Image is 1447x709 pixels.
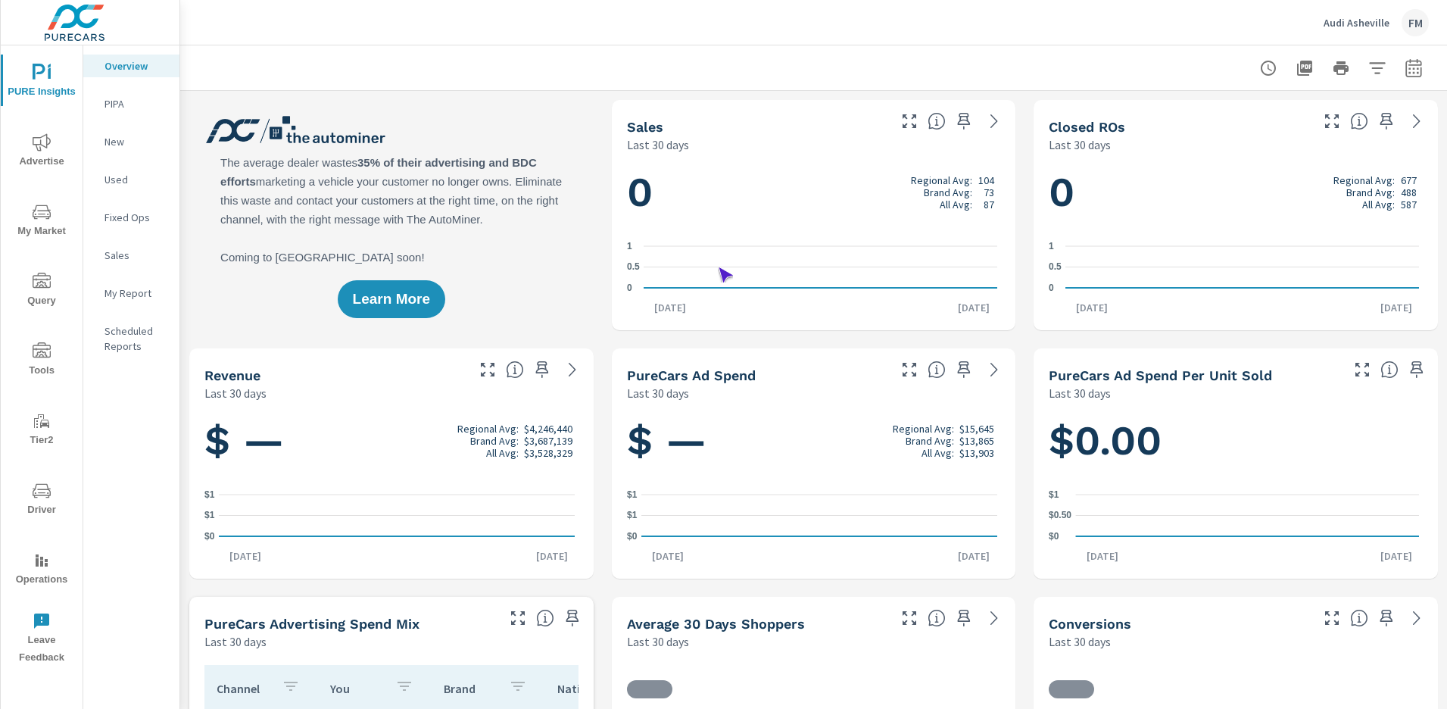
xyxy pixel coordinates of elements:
[524,435,572,447] p: $3,687,139
[1049,367,1272,383] h5: PureCars Ad Spend Per Unit Sold
[1049,616,1131,632] h5: Conversions
[83,320,179,358] div: Scheduled Reports
[928,361,946,379] span: Total cost of media for all PureCars channels for the selected dealership group over the selected...
[204,489,215,500] text: $1
[644,300,697,315] p: [DATE]
[897,109,922,133] button: Make Fullscreen
[627,136,689,154] p: Last 30 days
[5,551,78,589] span: Operations
[1401,174,1417,186] p: 677
[104,96,167,111] p: PIPA
[217,681,270,696] p: Channel
[1399,53,1429,83] button: Select Date Range
[924,186,972,198] p: Brand Avg:
[104,210,167,225] p: Fixed Ops
[1049,511,1071,521] text: $0.50
[911,174,972,186] p: Regional Avg:
[83,92,179,115] div: PIPA
[560,606,585,630] span: Save this to your personalized report
[83,244,179,267] div: Sales
[204,367,260,383] h5: Revenue
[104,323,167,354] p: Scheduled Reports
[982,606,1006,630] a: See more details in report
[204,531,215,542] text: $0
[104,248,167,263] p: Sales
[104,286,167,301] p: My Report
[1049,415,1423,467] h1: $0.00
[104,172,167,187] p: Used
[5,273,78,310] span: Query
[627,511,638,521] text: $1
[525,548,578,564] p: [DATE]
[1402,9,1429,36] div: FM
[1049,531,1059,542] text: $0
[83,130,179,153] div: New
[353,292,430,306] span: Learn More
[1401,198,1417,211] p: 587
[536,609,554,627] span: This table looks at how you compare to the amount of budget you spend per channel as opposed to y...
[557,681,610,696] p: National
[1346,186,1395,198] p: Brand Avg:
[627,241,632,251] text: 1
[457,423,519,435] p: Regional Avg:
[83,55,179,77] div: Overview
[1049,119,1125,135] h5: Closed ROs
[906,435,954,447] p: Brand Avg:
[524,423,572,435] p: $4,246,440
[204,616,419,632] h5: PureCars Advertising Spend Mix
[104,134,167,149] p: New
[1049,489,1059,500] text: $1
[1350,112,1368,130] span: Number of Repair Orders Closed by the selected dealership group over the selected time range. [So...
[959,447,994,459] p: $13,903
[641,548,694,564] p: [DATE]
[952,109,976,133] span: Save this to your personalized report
[1065,300,1118,315] p: [DATE]
[627,415,1001,467] h1: $ —
[897,606,922,630] button: Make Fullscreen
[1326,53,1356,83] button: Print Report
[530,358,554,382] span: Save this to your personalized report
[1401,186,1417,198] p: 488
[1049,241,1054,251] text: 1
[928,112,946,130] span: Number of vehicles sold by the dealership over the selected date range. [Source: This data is sou...
[959,435,994,447] p: $13,865
[1405,606,1429,630] a: See more details in report
[1049,167,1423,218] h1: 0
[5,482,78,519] span: Driver
[1405,109,1429,133] a: See more details in report
[1370,548,1423,564] p: [DATE]
[524,447,572,459] p: $3,528,329
[978,174,994,186] p: 104
[5,412,78,449] span: Tier2
[506,606,530,630] button: Make Fullscreen
[204,384,267,402] p: Last 30 days
[984,198,994,211] p: 87
[627,489,638,500] text: $1
[83,168,179,191] div: Used
[627,531,638,542] text: $0
[982,358,1006,382] a: See more details in report
[627,616,805,632] h5: Average 30 Days Shoppers
[486,447,519,459] p: All Avg:
[627,384,689,402] p: Last 30 days
[1374,606,1399,630] span: Save this to your personalized report
[952,606,976,630] span: Save this to your personalized report
[982,109,1006,133] a: See more details in report
[1049,632,1111,651] p: Last 30 days
[219,548,272,564] p: [DATE]
[1350,609,1368,627] span: The number of dealer-specified goals completed by a visitor. [Source: This data is provided by th...
[1049,262,1062,273] text: 0.5
[928,609,946,627] span: A rolling 30 day total of daily Shoppers on the dealership website, averaged over the selected da...
[1049,136,1111,154] p: Last 30 days
[1374,109,1399,133] span: Save this to your personalized report
[444,681,497,696] p: Brand
[1320,109,1344,133] button: Make Fullscreen
[338,280,445,318] button: Learn More
[627,119,663,135] h5: Sales
[330,681,383,696] p: You
[5,612,78,667] span: Leave Feedback
[893,423,954,435] p: Regional Avg:
[627,367,756,383] h5: PureCars Ad Spend
[1405,358,1429,382] span: Save this to your personalized report
[1362,53,1392,83] button: Apply Filters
